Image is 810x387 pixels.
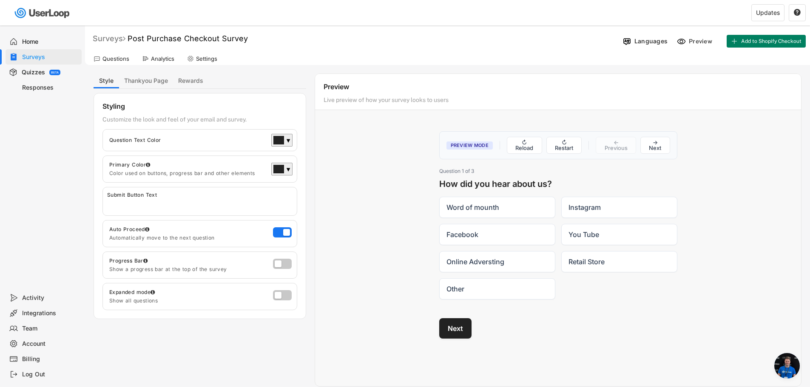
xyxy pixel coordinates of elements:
[546,137,582,154] button: ↻ Restart
[324,82,793,94] div: Preview
[561,197,677,218] label: Instagram
[22,309,78,317] div: Integrations
[109,137,267,144] div: Question Text Color
[109,257,269,264] div: Progress Bar
[640,137,670,154] button: → Next
[756,10,780,16] div: Updates
[109,297,269,304] div: Show all questions
[94,73,119,88] button: Style
[128,34,248,43] font: Post Purchase Checkout Survey
[109,161,267,168] div: Primary Color
[22,38,78,46] div: Home
[439,224,555,245] label: Facebook
[107,192,157,198] div: Submit Button Text
[634,37,668,45] div: Languages
[774,353,800,379] div: Aprire la chat
[22,294,78,302] div: Activity
[689,37,714,45] div: Preview
[93,34,125,43] div: Surveys
[51,71,59,74] div: BETA
[102,55,129,62] div: Questions
[741,39,801,44] span: Add to Shopify Checkout
[173,73,208,88] button: Rewards
[196,55,217,62] div: Settings
[727,35,806,48] button: Add to Shopify Checkout
[286,137,290,145] div: ▼
[561,251,677,272] label: Retail Store
[622,37,631,46] img: Language%20Icon.svg
[13,4,73,22] img: userloop-logo-01.svg
[102,102,125,113] div: Styling
[22,84,78,92] div: Responses
[439,178,677,190] h3: How did you hear about us?
[439,318,472,339] button: Next
[22,355,78,363] div: Billing
[22,325,78,333] div: Team
[324,96,712,107] div: Live preview of how your survey looks to users
[22,370,78,379] div: Log Out
[793,9,801,17] button: 
[102,116,247,127] div: Customize the look and feel of your email and survey.
[109,170,267,177] div: Color used on buttons, progress bar and other elements
[109,234,269,241] div: Automatically move to the next question
[507,137,542,154] button: ↻ Reload
[439,278,555,299] label: Other
[119,73,173,88] button: Thankyou Page
[151,55,174,62] div: Analytics
[286,166,290,174] div: ▼
[561,224,677,245] label: You Tube
[109,226,269,233] div: Auto Proceed
[22,53,78,61] div: Surveys
[22,340,78,348] div: Account
[439,197,555,218] label: Word of mounth
[439,251,555,272] label: Online Adversting
[596,137,636,154] button: ← Previous
[794,8,801,16] text: 
[439,168,677,175] div: Question 1 of 3
[446,141,493,150] span: Preview Mode
[109,266,269,273] div: Show a progress bar at the top of the survey
[22,68,45,76] div: Quizzes
[109,289,269,296] div: Expanded mode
